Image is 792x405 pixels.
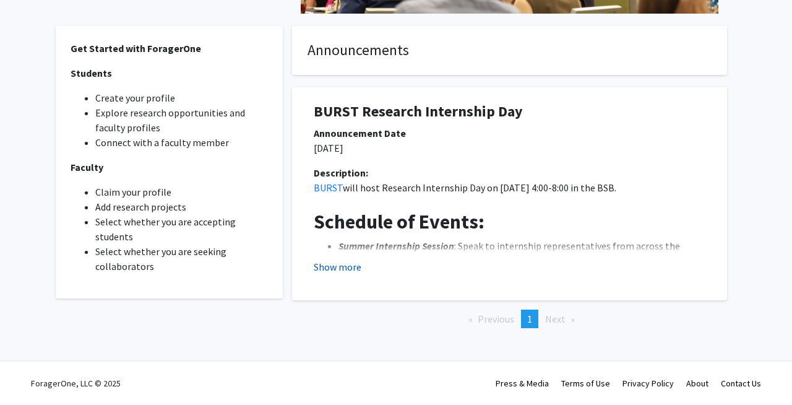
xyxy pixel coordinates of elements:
a: About [686,378,708,389]
em: Summer Internship Session [338,240,454,252]
span: Next [545,313,566,325]
strong: Students [71,67,112,79]
p: [DATE] [314,141,705,155]
li: : Speak to internship representatives from across the country to learn about how to apply! [338,238,705,268]
span: 1 [527,313,532,325]
li: Explore research opportunities and faculty profiles [95,105,268,135]
strong: Get Started with ForagerOne [71,42,201,54]
li: Create your profile [95,90,268,105]
button: Show more [314,259,361,274]
a: Terms of Use [561,378,610,389]
strong: Schedule of Events: [314,209,484,234]
h1: BURST Research Internship Day [314,103,705,121]
iframe: Chat [9,349,53,396]
p: will host Research Internship Day on [DATE] 4:00-8:00 in the BSB. [314,180,705,195]
a: BURST [314,181,343,194]
li: Select whether you are accepting students [95,214,268,244]
div: ForagerOne, LLC © 2025 [31,362,121,405]
div: Announcement Date [314,126,705,141]
li: Add research projects [95,199,268,214]
a: Privacy Policy [622,378,674,389]
div: Description: [314,165,705,180]
a: Press & Media [496,378,549,389]
li: Connect with a faculty member [95,135,268,150]
li: Select whether you are seeking collaborators [95,244,268,274]
ul: Pagination [292,310,727,328]
a: Contact Us [721,378,761,389]
h4: Announcements [308,41,712,59]
li: Claim your profile [95,185,268,199]
strong: Faculty [71,161,103,173]
span: Previous [478,313,514,325]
